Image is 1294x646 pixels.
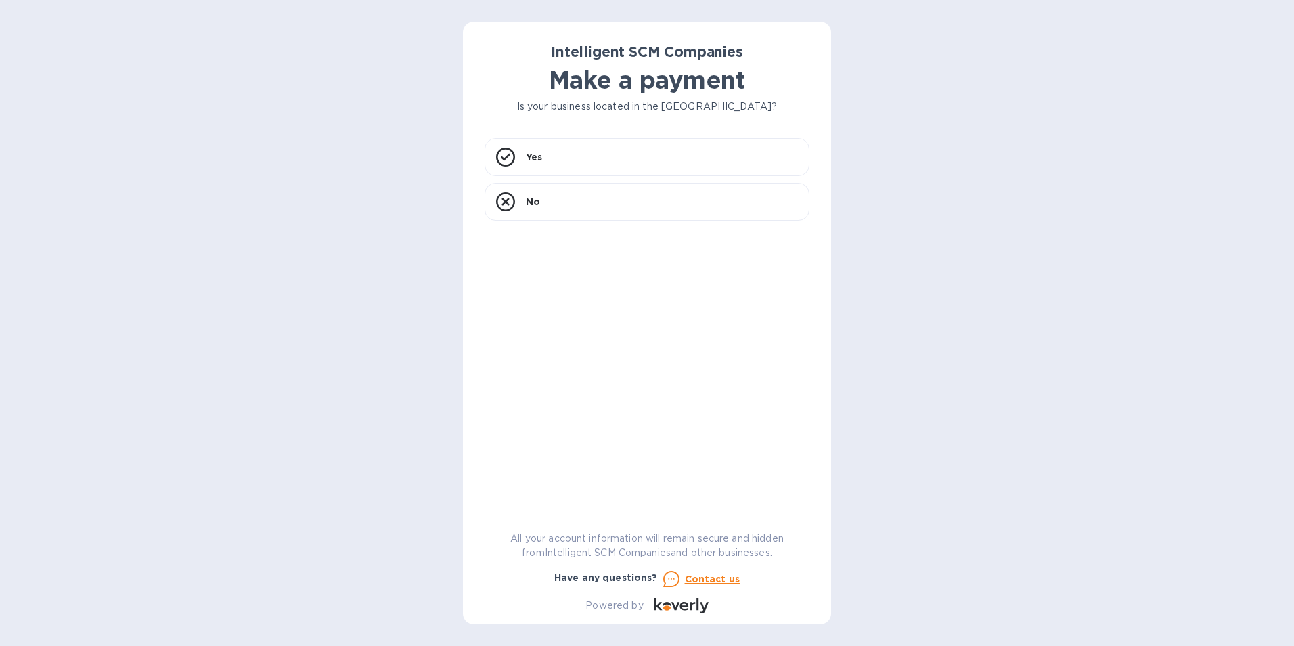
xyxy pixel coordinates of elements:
p: No [526,195,540,209]
p: Powered by [585,599,643,613]
b: Intelligent SCM Companies [551,43,743,60]
p: Is your business located in the [GEOGRAPHIC_DATA]? [485,100,809,114]
u: Contact us [685,574,740,584]
b: Have any questions? [554,572,658,583]
p: Yes [526,150,542,164]
p: All your account information will remain secure and hidden from Intelligent SCM Companies and oth... [485,532,809,560]
h1: Make a payment [485,66,809,94]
